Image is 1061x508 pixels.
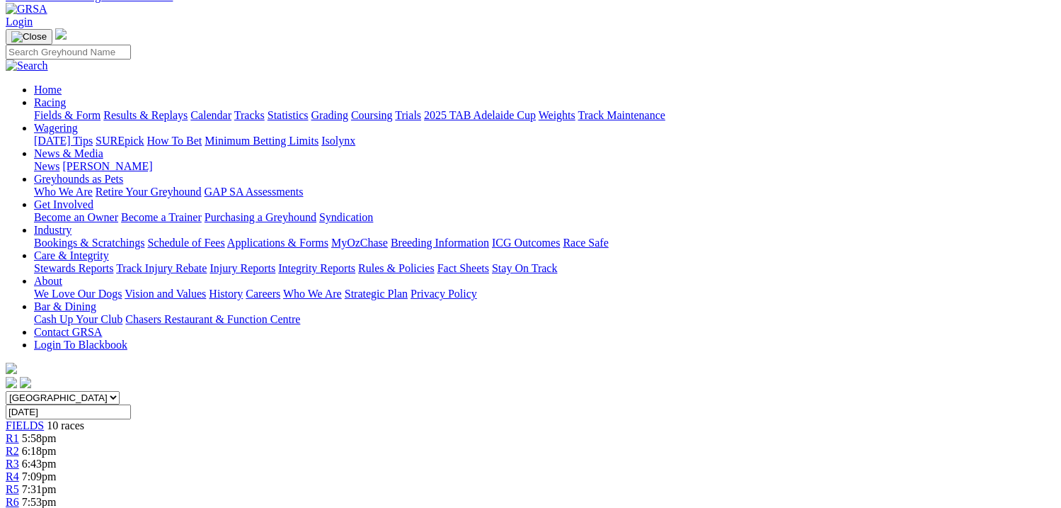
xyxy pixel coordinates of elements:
a: Become a Trainer [121,211,202,223]
img: Search [6,60,48,72]
a: Who We Are [283,288,342,300]
a: Wagering [34,122,78,134]
a: Bookings & Scratchings [34,237,144,249]
div: About [34,288,1055,300]
a: Track Maintenance [578,109,665,121]
a: How To Bet [147,135,202,147]
a: Become an Owner [34,211,118,223]
a: History [209,288,243,300]
img: Close [11,31,47,43]
a: R1 [6,432,19,444]
a: Weights [539,109,575,121]
a: Fact Sheets [437,262,489,274]
a: Calendar [190,109,231,121]
img: logo-grsa-white.png [55,28,67,40]
a: Care & Integrity [34,249,109,261]
a: Cash Up Your Club [34,313,122,325]
a: R2 [6,445,19,457]
a: Rules & Policies [358,262,435,274]
a: About [34,275,62,287]
a: Injury Reports [210,262,275,274]
a: Trials [395,109,421,121]
a: Stewards Reports [34,262,113,274]
a: MyOzChase [331,237,388,249]
span: 6:43pm [22,458,57,470]
span: 7:09pm [22,470,57,482]
a: R5 [6,483,19,495]
a: [PERSON_NAME] [62,160,152,172]
a: Careers [246,288,280,300]
a: R3 [6,458,19,470]
a: GAP SA Assessments [205,186,304,198]
a: Minimum Betting Limits [205,135,319,147]
img: logo-grsa-white.png [6,363,17,374]
span: 7:53pm [22,496,57,508]
a: Who We Are [34,186,93,198]
a: Get Involved [34,198,93,210]
a: Statistics [268,109,309,121]
img: twitter.svg [20,377,31,388]
button: Toggle navigation [6,29,52,45]
a: Greyhounds as Pets [34,173,123,185]
a: Industry [34,224,71,236]
div: Wagering [34,135,1055,147]
a: Home [34,84,62,96]
a: Vision and Values [125,288,206,300]
div: Bar & Dining [34,313,1055,326]
a: Track Injury Rebate [116,262,207,274]
a: Race Safe [563,237,608,249]
input: Search [6,45,131,60]
a: News [34,160,59,172]
a: Isolynx [321,135,355,147]
a: 2025 TAB Adelaide Cup [424,109,536,121]
a: Login To Blackbook [34,339,127,351]
a: Racing [34,96,66,108]
a: Coursing [351,109,393,121]
div: Industry [34,237,1055,249]
a: Grading [311,109,348,121]
div: Racing [34,109,1055,122]
a: Applications & Forms [227,237,328,249]
img: GRSA [6,3,47,16]
div: Care & Integrity [34,262,1055,275]
a: Chasers Restaurant & Function Centre [125,313,300,325]
a: Privacy Policy [411,288,477,300]
a: Purchasing a Greyhound [205,211,316,223]
div: Greyhounds as Pets [34,186,1055,198]
a: Fields & Form [34,109,101,121]
div: Get Involved [34,211,1055,224]
img: facebook.svg [6,377,17,388]
a: Integrity Reports [278,262,355,274]
a: We Love Our Dogs [34,288,122,300]
a: Syndication [319,211,373,223]
a: Tracks [234,109,265,121]
a: FIELDS [6,419,44,431]
a: Schedule of Fees [147,237,224,249]
a: R4 [6,470,19,482]
a: Contact GRSA [34,326,102,338]
a: News & Media [34,147,103,159]
a: ICG Outcomes [492,237,560,249]
a: Results & Replays [103,109,188,121]
input: Select date [6,405,131,419]
a: [DATE] Tips [34,135,93,147]
a: SUREpick [96,135,144,147]
a: R6 [6,496,19,508]
span: 10 races [47,419,84,431]
div: News & Media [34,160,1055,173]
span: 6:18pm [22,445,57,457]
a: Strategic Plan [345,288,408,300]
a: Breeding Information [391,237,489,249]
a: Retire Your Greyhound [96,186,202,198]
a: Stay On Track [492,262,557,274]
span: 5:58pm [22,432,57,444]
a: Login [6,16,33,28]
span: 7:31pm [22,483,57,495]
